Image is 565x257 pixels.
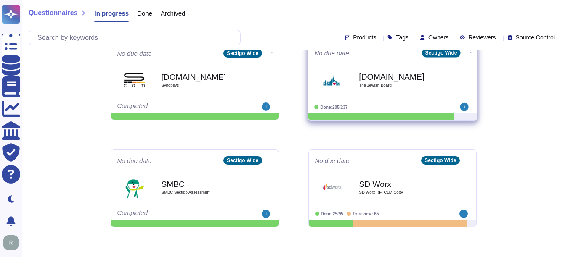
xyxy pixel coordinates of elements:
[460,103,468,111] img: user
[262,210,270,218] img: user
[223,156,262,165] div: Sectigo Wide
[321,69,342,91] img: Logo
[421,156,459,165] div: Sectigo Wide
[321,212,343,216] span: Done: 25/95
[353,212,379,216] span: To review: 65
[117,102,220,111] div: Completed
[321,177,342,198] img: Logo
[428,34,448,40] span: Owners
[162,83,246,87] span: Synopsys
[162,73,246,81] b: [DOMAIN_NAME]
[29,10,77,16] span: Questionnaires
[353,34,376,40] span: Products
[162,180,246,188] b: SMBC
[422,49,460,57] div: Sectigo Wide
[117,157,152,164] span: No due date
[314,50,349,56] span: No due date
[359,190,443,194] span: SD Worx RFI CLM Copy
[223,49,262,58] div: Sectigo Wide
[262,102,270,111] img: user
[396,34,408,40] span: Tags
[2,233,24,252] button: user
[162,190,246,194] span: SMBC Sectigo Assessment
[468,34,496,40] span: Reviewers
[320,105,347,109] span: Done: 205/237
[516,34,555,40] span: Source Control
[359,83,444,87] span: The Jewish Board
[3,235,19,250] img: user
[117,50,152,57] span: No due date
[359,73,444,81] b: [DOMAIN_NAME]
[124,70,145,91] img: Logo
[33,30,240,45] input: Search by keywords
[359,180,443,188] b: SD Worx
[137,10,152,16] span: Done
[315,157,350,164] span: No due date
[124,177,145,198] img: Logo
[117,210,220,218] div: Completed
[459,210,468,218] img: user
[94,10,129,16] span: In progress
[161,10,185,16] span: Archived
